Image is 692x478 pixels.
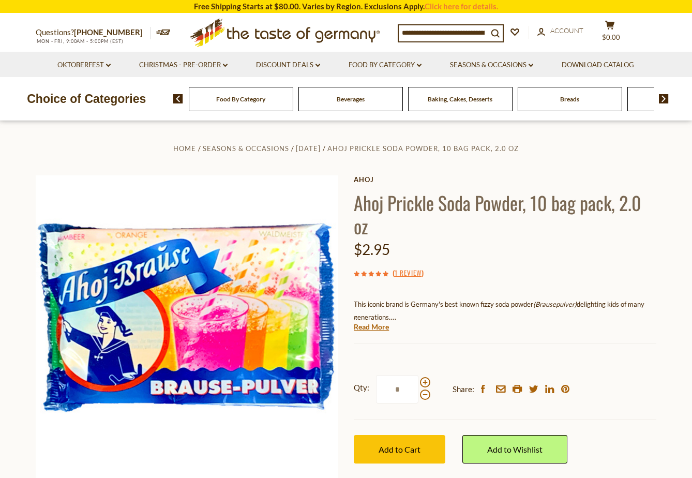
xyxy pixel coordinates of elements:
input: Qty: [376,375,418,404]
button: $0.00 [594,20,625,46]
a: 1 Review [395,267,422,279]
a: Click here for details. [425,2,498,11]
span: Share: [453,383,474,396]
img: Ahoj Prickle Soda Powder, 10 bag pack, 2.0 oz [36,175,338,478]
span: ( ) [393,267,424,278]
a: Oktoberfest [57,59,111,71]
h1: Ahoj Prickle Soda Powder, 10 bag pack, 2.0 oz [354,191,656,237]
a: Read More [354,322,389,332]
a: Christmas - PRE-ORDER [139,59,228,71]
em: (Brausepulver) [533,300,577,308]
a: Home [173,144,196,153]
a: Account [537,25,583,37]
a: Seasons & Occasions [203,144,289,153]
span: $0.00 [602,33,620,41]
a: Seasons & Occasions [450,59,533,71]
p: Questions? [36,26,151,39]
a: Ahoj [354,175,656,184]
span: This iconic brand is Germany's best known fizzy soda powder delighting kids of many generations. [354,300,644,321]
a: Food By Category [216,95,265,103]
a: Add to Wishlist [462,435,567,464]
a: Ahoj Prickle Soda Powder, 10 bag pack, 2.0 oz [327,144,519,153]
a: Food By Category [349,59,422,71]
span: Account [550,26,583,35]
span: MON - FRI, 9:00AM - 5:00PM (EST) [36,38,124,44]
span: Add to Cart [379,444,420,454]
img: previous arrow [173,94,183,103]
button: Add to Cart [354,435,445,464]
strong: Qty: [354,381,369,394]
a: Breads [560,95,579,103]
img: next arrow [659,94,669,103]
span: $2.95 [354,241,390,258]
a: [DATE] [296,144,321,153]
a: Baking, Cakes, Desserts [428,95,492,103]
a: [PHONE_NUMBER] [74,27,143,37]
a: Download Catalog [562,59,634,71]
a: Discount Deals [256,59,320,71]
a: Beverages [337,95,365,103]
